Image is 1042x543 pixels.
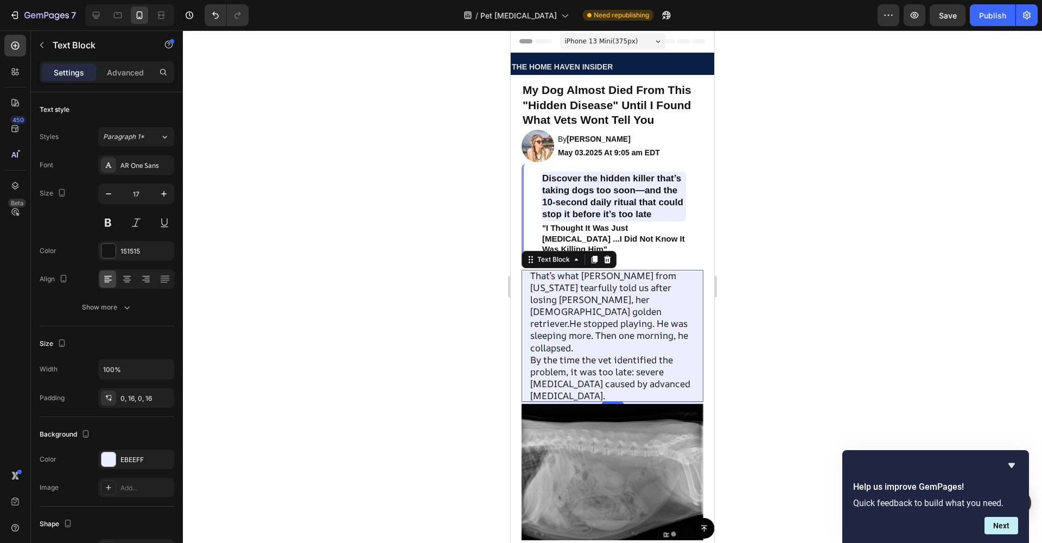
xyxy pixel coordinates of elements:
div: Color [40,454,56,464]
div: 151515 [120,247,171,256]
div: Shape [40,517,74,532]
button: Save [930,4,965,26]
div: Size [40,337,68,351]
div: Size [40,186,68,201]
div: Add... [120,483,171,493]
div: Color [40,246,56,256]
div: Text style [40,105,69,115]
input: Auto [99,359,174,379]
button: Publish [970,4,1015,26]
div: 0, 16, 0, 16 [120,394,171,403]
div: Width [40,364,58,374]
div: Align [40,272,70,287]
div: Background [40,427,92,442]
button: Next question [984,517,1018,534]
button: Show more [40,298,174,317]
h2: Help us improve GemPages! [853,481,1018,494]
iframe: Design area [511,30,714,543]
div: Beta [8,199,26,207]
div: Publish [979,10,1006,21]
p: Settings [54,67,84,78]
p: Text Block [53,39,145,52]
span: Paragraph 1* [103,132,144,142]
button: 7 [4,4,81,26]
p: 7 [71,9,76,22]
button: Paragraph 1* [98,127,174,147]
div: Padding [40,393,65,403]
div: Help us improve GemPages! [853,459,1018,534]
p: Advanced [107,67,144,78]
span: Pet [MEDICAL_DATA] [480,10,557,21]
span: / [475,10,478,21]
div: AR One Sans [120,161,171,171]
div: Font [40,160,53,170]
div: Styles [40,132,59,142]
div: Undo/Redo [205,4,249,26]
div: Show more [82,302,132,313]
div: Image [40,483,59,493]
span: Need republishing [594,10,649,20]
p: Quick feedback to build what you need. [853,498,1018,508]
button: Hide survey [1005,459,1018,472]
div: EBEEFF [120,455,171,465]
span: Save [939,11,957,20]
div: 450 [10,116,26,124]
